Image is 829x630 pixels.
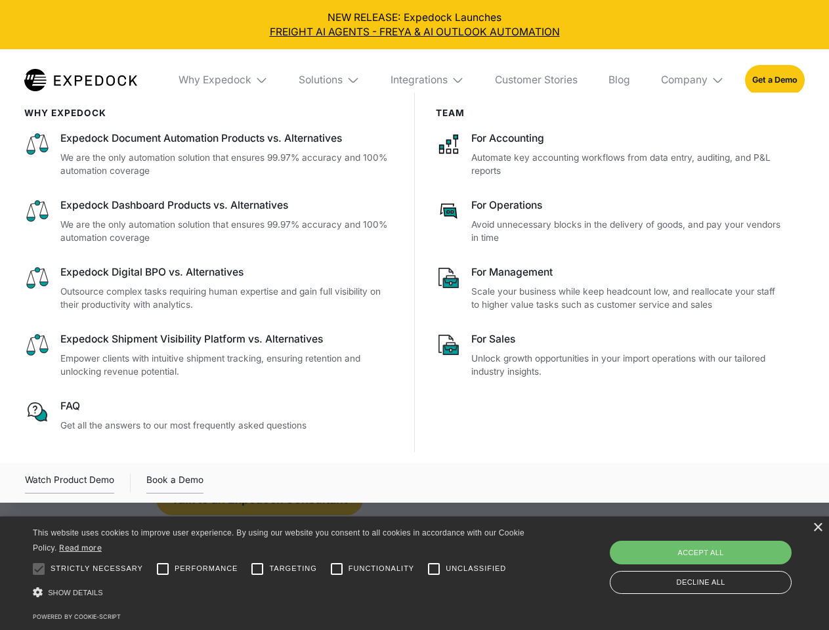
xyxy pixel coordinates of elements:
div: Integrations [391,73,448,87]
div: NEW RELEASE: Expedock Launches [11,10,819,39]
p: Outsource complex tasks requiring human expertise and gain full visibility on their productivity ... [60,285,394,312]
div: Why Expedock [179,73,251,87]
div: Company [661,73,708,87]
div: Team [436,108,784,118]
div: For Operations [471,198,784,213]
div: For Accounting [471,131,784,146]
p: Avoid unnecessary blocks in the delivery of goods, and pay your vendors in time [471,218,784,245]
div: Why Expedock [168,49,278,111]
a: For SalesUnlock growth opportunities in your import operations with our tailored industry insights. [436,332,784,379]
span: Unclassified [446,563,506,574]
span: Targeting [269,563,316,574]
div: Integrations [380,49,475,111]
p: Get all the answers to our most frequently asked questions [60,419,394,432]
div: For Sales [471,332,784,346]
span: This website uses cookies to improve user experience. By using our website you consent to all coo... [33,528,524,553]
a: Expedock Shipment Visibility Platform vs. AlternativesEmpower clients with intuitive shipment tra... [24,332,394,379]
span: Show details [48,589,103,597]
a: open lightbox [25,472,114,493]
a: For AccountingAutomate key accounting workflows from data entry, auditing, and P&L reports [436,131,784,178]
div: Show details [33,584,529,602]
a: Powered by cookie-script [33,613,121,620]
p: Scale your business while keep headcount low, and reallocate your staff to higher value tasks suc... [471,285,784,312]
iframe: Chat Widget [610,488,829,630]
span: Strictly necessary [51,563,143,574]
div: Expedock Shipment Visibility Platform vs. Alternatives [60,332,394,346]
div: WHy Expedock [24,108,394,118]
a: Book a Demo [146,472,203,493]
a: Expedock Dashboard Products vs. AlternativesWe are the only automation solution that ensures 99.9... [24,198,394,245]
a: Expedock Digital BPO vs. AlternativesOutsource complex tasks requiring human expertise and gain f... [24,265,394,312]
div: Expedock Digital BPO vs. Alternatives [60,265,394,280]
div: Expedock Document Automation Products vs. Alternatives [60,131,394,146]
a: For OperationsAvoid unnecessary blocks in the delivery of goods, and pay your vendors in time [436,198,784,245]
a: Read more [59,543,102,553]
div: For Management [471,265,784,280]
a: For ManagementScale your business while keep headcount low, and reallocate your staff to higher v... [436,265,784,312]
a: Get a Demo [745,65,805,94]
p: We are the only automation solution that ensures 99.97% accuracy and 100% automation coverage [60,218,394,245]
p: Empower clients with intuitive shipment tracking, ensuring retention and unlocking revenue potent... [60,352,394,379]
div: Solutions [289,49,370,111]
a: FREIGHT AI AGENTS - FREYA & AI OUTLOOK AUTOMATION [11,25,819,39]
p: We are the only automation solution that ensures 99.97% accuracy and 100% automation coverage [60,151,394,178]
p: Automate key accounting workflows from data entry, auditing, and P&L reports [471,151,784,178]
p: Unlock growth opportunities in your import operations with our tailored industry insights. [471,352,784,379]
div: FAQ [60,399,394,413]
a: FAQGet all the answers to our most frequently asked questions [24,399,394,432]
div: Solutions [299,73,343,87]
span: Functionality [349,563,414,574]
a: Customer Stories [484,49,587,111]
div: Company [650,49,734,111]
div: Expedock Dashboard Products vs. Alternatives [60,198,394,213]
a: Expedock Document Automation Products vs. AlternativesWe are the only automation solution that en... [24,131,394,178]
a: Blog [598,49,640,111]
span: Performance [175,563,238,574]
div: Watch Product Demo [25,472,114,493]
